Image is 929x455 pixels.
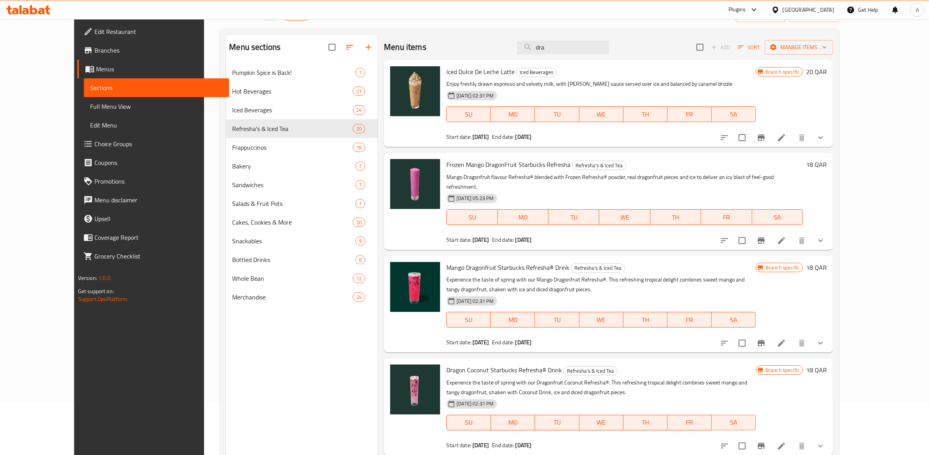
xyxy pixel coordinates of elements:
a: Full Menu View [84,97,229,116]
button: FR [701,209,752,225]
div: Whole Bean [232,274,353,283]
b: [DATE] [515,337,532,347]
a: Grocery Checklist [77,247,229,266]
span: 12 [353,275,365,282]
span: FR [704,212,749,223]
div: Bottled Drinks [232,255,355,264]
button: SA [712,415,756,430]
h6: 20 QAR [806,66,827,77]
div: [GEOGRAPHIC_DATA] [783,5,834,14]
span: Select to update [734,438,750,454]
span: Start date: [446,132,471,142]
div: items [353,124,365,133]
span: SU [450,212,494,223]
div: items [353,143,365,152]
span: 7 [356,69,365,76]
button: MO [491,312,535,328]
button: TU [535,312,579,328]
button: Sort [736,41,762,53]
span: Coupons [94,158,223,167]
span: Edit Menu [90,120,223,130]
button: MO [491,415,535,430]
span: Menus [96,64,223,74]
span: Manage items [771,42,827,52]
a: Upsell [77,209,229,228]
button: MO [498,209,549,225]
span: Salads & Fruit Pots [232,199,355,208]
img: Frozen Mango DragonFruit Starbucks Refresha [390,159,440,209]
button: SA [752,209,803,225]
div: Merchandise [232,292,353,302]
span: Upsell [94,214,223,223]
p: Experience the taste of spring with our Dragonfruit Coconut Refresha®. This refreshing tropical d... [446,378,756,397]
span: Hot Beverages [232,87,353,96]
span: End date: [492,235,514,245]
button: TU [535,106,579,122]
span: Sections [90,83,223,92]
button: TH [650,209,701,225]
span: FR [671,109,709,120]
button: show more [811,334,830,352]
span: Sort [738,43,760,52]
a: Edit menu item [777,133,786,142]
p: Mango Dragonfruit flavour Refresha® blended with Frozen Refresha® powder, real dragonfruit pieces... [446,172,803,192]
span: 21 [353,88,365,95]
span: Refresha's & Iced Tea [232,124,353,133]
a: Branches [77,41,229,60]
img: Iced Dulce De Leche Latte [390,66,440,116]
div: Sandwiches [232,180,355,189]
div: Merchandise24 [226,288,378,306]
button: SA [712,312,756,328]
span: Select all sections [324,39,340,55]
span: Select to update [734,335,750,351]
span: WE [583,417,620,428]
span: SU [450,109,488,120]
button: Branch-specific-item [752,128,771,147]
div: items [353,292,365,302]
svg: Show Choices [816,441,825,451]
span: Grocery Checklist [94,251,223,261]
span: import [742,10,780,20]
span: Refresha's & Iced Tea [571,264,625,273]
span: MO [494,417,532,428]
span: Frozen Mango DragonFruit Starbucks Refresha [446,159,570,170]
div: Hot Beverages21 [226,82,378,101]
span: TH [627,109,664,120]
div: Frappuccinos16 [226,138,378,157]
span: TU [552,212,596,223]
span: TU [538,109,576,120]
div: Refresha's & Iced Tea [572,161,626,170]
img: Mango Dragonfruit Starbucks Refresha® Drink [390,262,440,312]
button: Branch-specific-item [752,231,771,250]
div: items [353,218,365,227]
span: 20 [353,219,365,226]
div: items [353,274,365,283]
span: MO [501,212,545,223]
span: Get support on: [78,286,114,296]
div: Cakes, Cookies & More20 [226,213,378,232]
a: Coverage Report [77,228,229,247]
div: items [355,236,365,246]
b: [DATE] [515,235,532,245]
span: Sort items [733,41,765,53]
span: Start date: [446,440,471,450]
span: Cakes, Cookies & More [232,218,353,227]
a: Edit menu item [777,441,786,451]
span: Branch specific [762,264,803,271]
a: Sections [84,78,229,97]
span: SA [715,109,753,120]
span: Frappuccinos [232,143,353,152]
svg: Show Choices [816,236,825,245]
div: items [353,87,365,96]
a: Edit menu item [777,338,786,348]
button: SU [446,106,491,122]
div: items [355,180,365,189]
span: Branch specific [762,68,803,76]
span: End date: [492,440,514,450]
button: sort-choices [715,231,734,250]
